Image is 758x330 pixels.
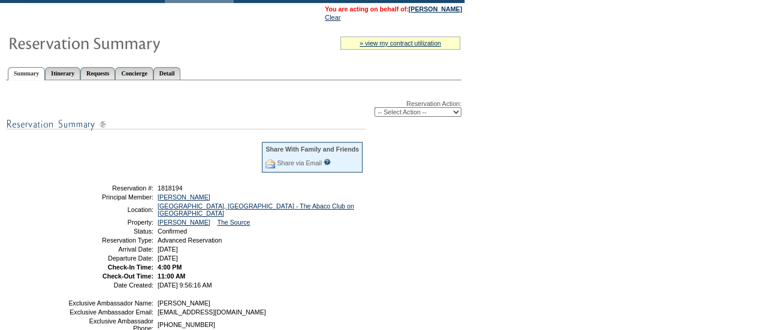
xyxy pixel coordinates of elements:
[360,40,441,47] a: » view my contract utilization
[277,159,322,166] a: Share via Email
[68,193,153,201] td: Principal Member:
[68,255,153,262] td: Departure Date:
[409,5,462,13] a: [PERSON_NAME]
[158,273,185,280] span: 11:00 AM
[158,308,266,316] span: [EMAIL_ADDRESS][DOMAIN_NAME]
[158,246,178,253] span: [DATE]
[102,273,153,280] strong: Check-Out Time:
[158,237,222,244] span: Advanced Reservation
[324,159,331,165] input: What is this?
[8,67,45,80] a: Summary
[68,202,153,217] td: Location:
[68,299,153,307] td: Exclusive Ambassador Name:
[158,219,210,226] a: [PERSON_NAME]
[115,67,153,80] a: Concierge
[217,219,250,226] a: The Source
[80,67,115,80] a: Requests
[325,14,340,21] a: Clear
[6,117,366,132] img: subTtlResSummary.gif
[158,321,215,328] span: [PHONE_NUMBER]
[68,237,153,244] td: Reservation Type:
[68,228,153,235] td: Status:
[158,202,354,217] a: [GEOGRAPHIC_DATA], [GEOGRAPHIC_DATA] - The Abaco Club on [GEOGRAPHIC_DATA]
[8,31,247,55] img: Reservaton Summary
[158,228,187,235] span: Confirmed
[158,264,182,271] span: 4:00 PM
[325,5,462,13] span: You are acting on behalf of:
[158,299,210,307] span: [PERSON_NAME]
[6,100,461,117] div: Reservation Action:
[158,281,212,289] span: [DATE] 9:56:16 AM
[153,67,181,80] a: Detail
[68,246,153,253] td: Arrival Date:
[158,184,183,192] span: 1818194
[68,281,153,289] td: Date Created:
[108,264,153,271] strong: Check-In Time:
[158,255,178,262] span: [DATE]
[265,146,359,153] div: Share With Family and Friends
[68,219,153,226] td: Property:
[158,193,210,201] a: [PERSON_NAME]
[68,184,153,192] td: Reservation #:
[45,67,80,80] a: Itinerary
[68,308,153,316] td: Exclusive Ambassador Email:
